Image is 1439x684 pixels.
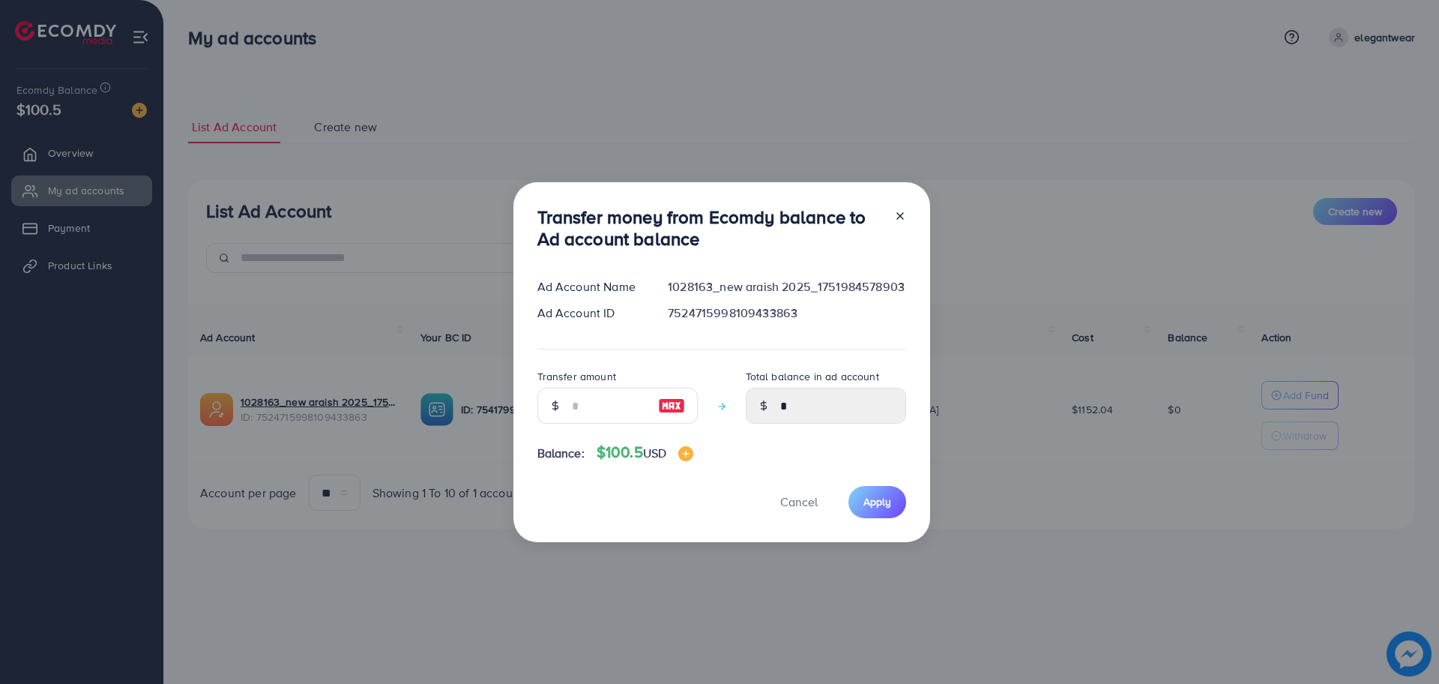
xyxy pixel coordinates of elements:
[537,369,616,384] label: Transfer amount
[848,486,906,518] button: Apply
[597,443,693,462] h4: $100.5
[525,278,657,295] div: Ad Account Name
[678,446,693,461] img: image
[746,369,879,384] label: Total balance in ad account
[537,445,585,462] span: Balance:
[761,486,836,518] button: Cancel
[780,493,818,510] span: Cancel
[537,206,882,250] h3: Transfer money from Ecomdy balance to Ad account balance
[643,445,666,461] span: USD
[656,278,917,295] div: 1028163_new araish 2025_1751984578903
[658,397,685,415] img: image
[863,494,891,509] span: Apply
[656,304,917,322] div: 7524715998109433863
[525,304,657,322] div: Ad Account ID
